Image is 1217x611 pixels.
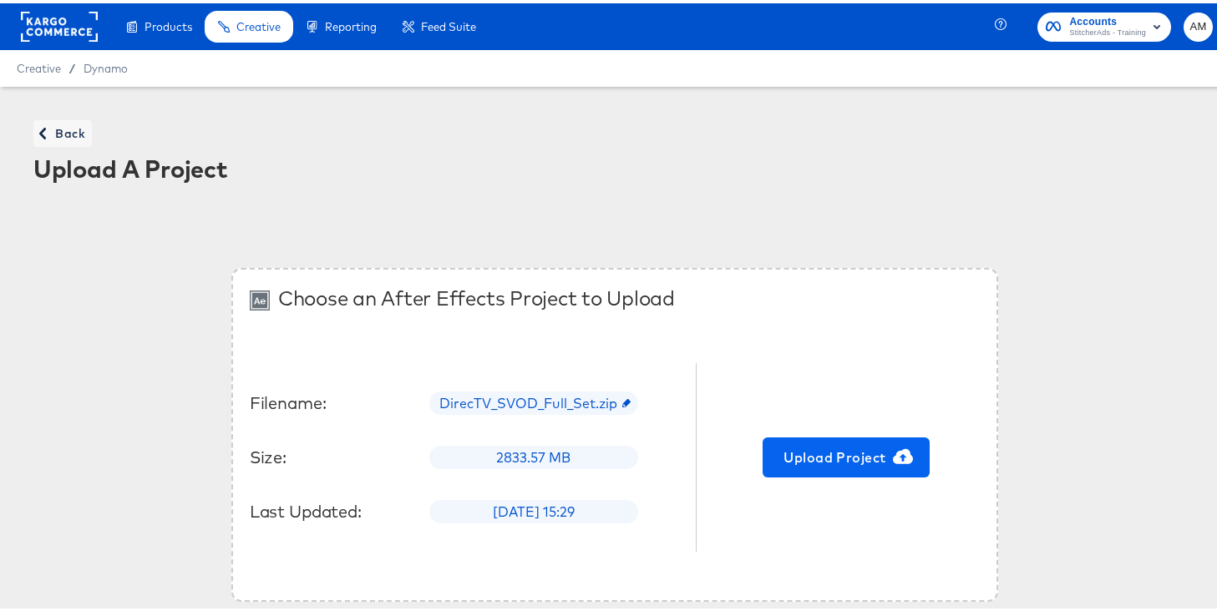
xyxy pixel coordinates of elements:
[84,58,128,72] a: Dynamo
[763,434,930,474] button: Upload Project
[33,117,92,144] button: Back
[17,58,61,72] span: Creative
[325,17,377,30] span: Reporting
[40,120,85,141] span: Back
[1184,9,1213,38] button: AM
[1069,23,1146,37] span: StitcherAds - Training
[61,58,84,72] span: /
[769,442,923,466] span: Upload Project
[250,444,417,464] div: Size:
[486,445,581,464] span: 2833.57 MB
[278,283,675,306] div: Choose an After Effects Project to Upload
[1069,10,1146,28] span: Accounts
[429,388,638,412] div: DirecTV_SVOD_Full_Set.zip
[33,152,1196,179] div: Upload A Project
[421,17,476,30] span: Feed Suite
[429,391,638,410] span: DirecTV_SVOD_Full_Set.zip
[250,390,417,410] div: Filename:
[145,17,192,30] span: Products
[236,17,281,30] span: Creative
[1190,14,1206,33] span: AM
[483,499,585,518] span: [DATE] 15:29
[1037,9,1171,38] button: AccountsStitcherAds - Training
[250,498,417,518] div: Last Updated:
